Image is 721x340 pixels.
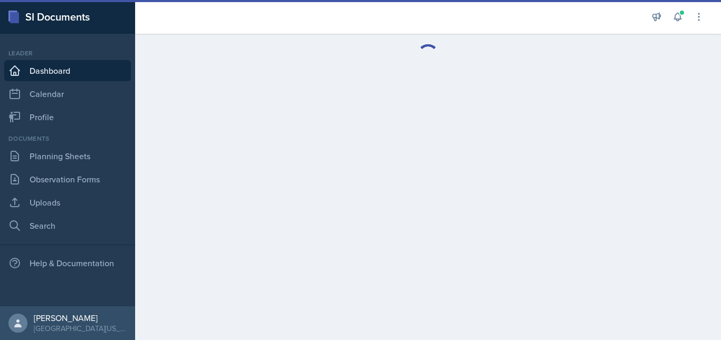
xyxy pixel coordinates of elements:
a: Profile [4,106,131,128]
a: Dashboard [4,60,131,81]
a: Calendar [4,83,131,104]
a: Planning Sheets [4,145,131,167]
a: Uploads [4,192,131,213]
div: [GEOGRAPHIC_DATA][US_STATE] in [GEOGRAPHIC_DATA] [34,323,127,334]
a: Search [4,215,131,236]
div: Documents [4,134,131,143]
div: [PERSON_NAME] [34,313,127,323]
a: Observation Forms [4,169,131,190]
div: Help & Documentation [4,252,131,274]
div: Leader [4,48,131,58]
